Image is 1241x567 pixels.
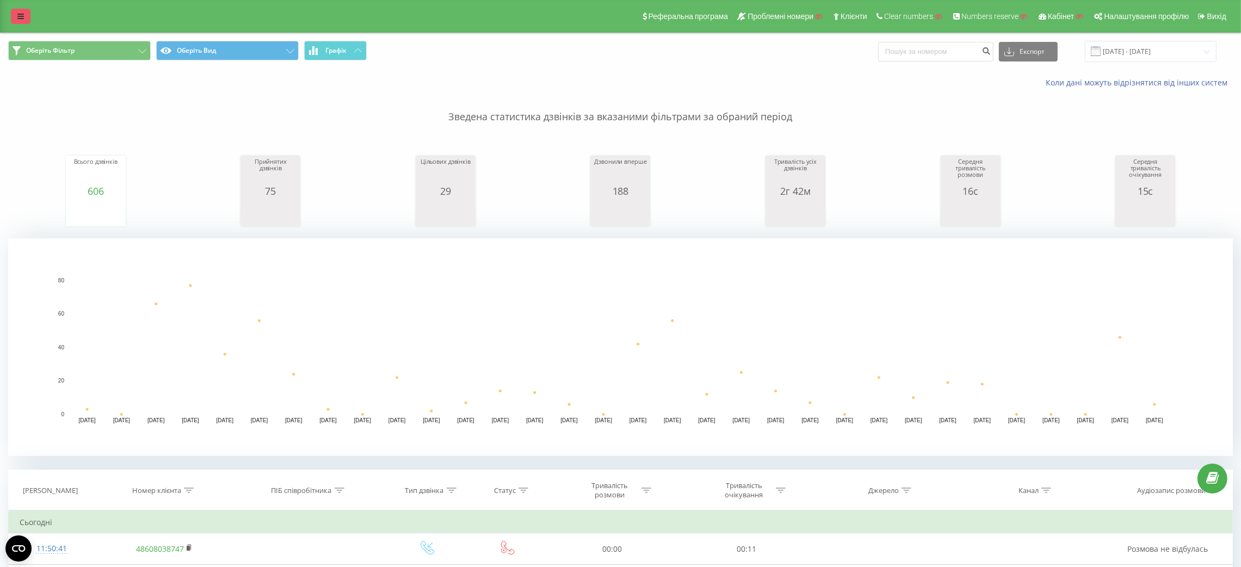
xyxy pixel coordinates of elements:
span: Реферальна програма [649,12,728,21]
text: [DATE] [526,418,544,424]
td: 00:00 [545,533,680,565]
div: [PERSON_NAME] [23,486,78,495]
span: Numbers reserve [961,12,1018,21]
div: Цільових дзвінків [418,158,473,186]
svg: A chart. [243,196,298,229]
div: Тривалість усіх дзвінків [768,158,823,186]
div: Дзвонили вперше [593,158,647,186]
div: 16с [943,186,998,196]
a: 48608038747 [136,544,184,554]
span: Кабінет [1048,12,1075,21]
div: 188 [593,186,647,196]
p: Зведена статистика дзвінків за вказаними фільтрами за обраний період [8,88,1233,124]
text: [DATE] [217,418,234,424]
svg: A chart. [1118,196,1172,229]
span: Графік [325,47,347,54]
text: [DATE] [319,418,337,424]
div: Тип дзвінка [405,486,444,495]
div: Середня тривалість розмови [943,158,998,186]
text: [DATE] [664,418,681,424]
div: Всього дзвінків [69,158,123,186]
a: Коли дані можуть відрізнятися вiд інших систем [1046,77,1233,88]
text: [DATE] [1042,418,1060,424]
text: 80 [58,278,65,283]
span: Оберіть Фільтр [26,46,75,55]
text: 20 [58,378,65,384]
text: [DATE] [1077,418,1095,424]
div: 29 [418,186,473,196]
div: 75 [243,186,298,196]
div: 15с [1118,186,1172,196]
svg: A chart. [8,238,1233,456]
text: [DATE] [388,418,406,424]
svg: A chart. [69,196,123,229]
div: Номер клієнта [132,486,181,495]
button: Оберіть Вид [156,41,299,60]
div: Прийнятих дзвінків [243,158,298,186]
span: Проблемні номери [748,12,813,21]
text: [DATE] [78,418,96,424]
text: [DATE] [836,418,854,424]
text: [DATE] [629,418,647,424]
svg: A chart. [768,196,823,229]
svg: A chart. [593,196,647,229]
div: 11:50:41 [20,538,83,559]
div: 606 [69,186,123,196]
text: [DATE] [113,418,131,424]
button: Експорт [999,42,1058,61]
text: [DATE] [870,418,888,424]
span: Вихід [1207,12,1226,21]
text: [DATE] [182,418,199,424]
button: Оберіть Фільтр [8,41,151,60]
svg: A chart. [418,196,473,229]
span: Розмова не відбулась [1127,544,1208,554]
text: 40 [58,344,65,350]
text: 60 [58,311,65,317]
text: [DATE] [1112,418,1129,424]
span: Clear numbers [884,12,933,21]
button: Open CMP widget [5,535,32,562]
div: ПІБ співробітника [271,486,332,495]
text: 0 [61,411,64,417]
text: [DATE] [939,418,956,424]
input: Пошук за номером [878,42,993,61]
svg: A chart. [943,196,998,229]
text: [DATE] [251,418,268,424]
div: Статус [494,486,516,495]
text: [DATE] [492,418,509,424]
span: Клієнти [841,12,867,21]
text: [DATE] [457,418,474,424]
text: [DATE] [595,418,613,424]
td: 00:11 [680,533,814,565]
text: [DATE] [560,418,578,424]
button: Графік [304,41,367,60]
text: [DATE] [698,418,715,424]
div: Аудіозапис розмови [1137,486,1206,495]
text: [DATE] [905,418,922,424]
td: Сьогодні [9,511,1233,533]
div: Середня тривалість очікування [1118,158,1172,186]
text: [DATE] [1146,418,1163,424]
div: 2г 42м [768,186,823,196]
text: [DATE] [354,418,372,424]
div: Тривалість розмови [581,481,639,500]
text: [DATE] [147,418,165,424]
span: Налаштування профілю [1104,12,1189,21]
text: [DATE] [1008,418,1026,424]
text: [DATE] [801,418,819,424]
text: [DATE] [285,418,302,424]
text: [DATE] [733,418,750,424]
text: [DATE] [767,418,785,424]
div: Тривалість очікування [715,481,773,500]
div: Канал [1018,486,1039,495]
div: Джерело [868,486,899,495]
text: [DATE] [974,418,991,424]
